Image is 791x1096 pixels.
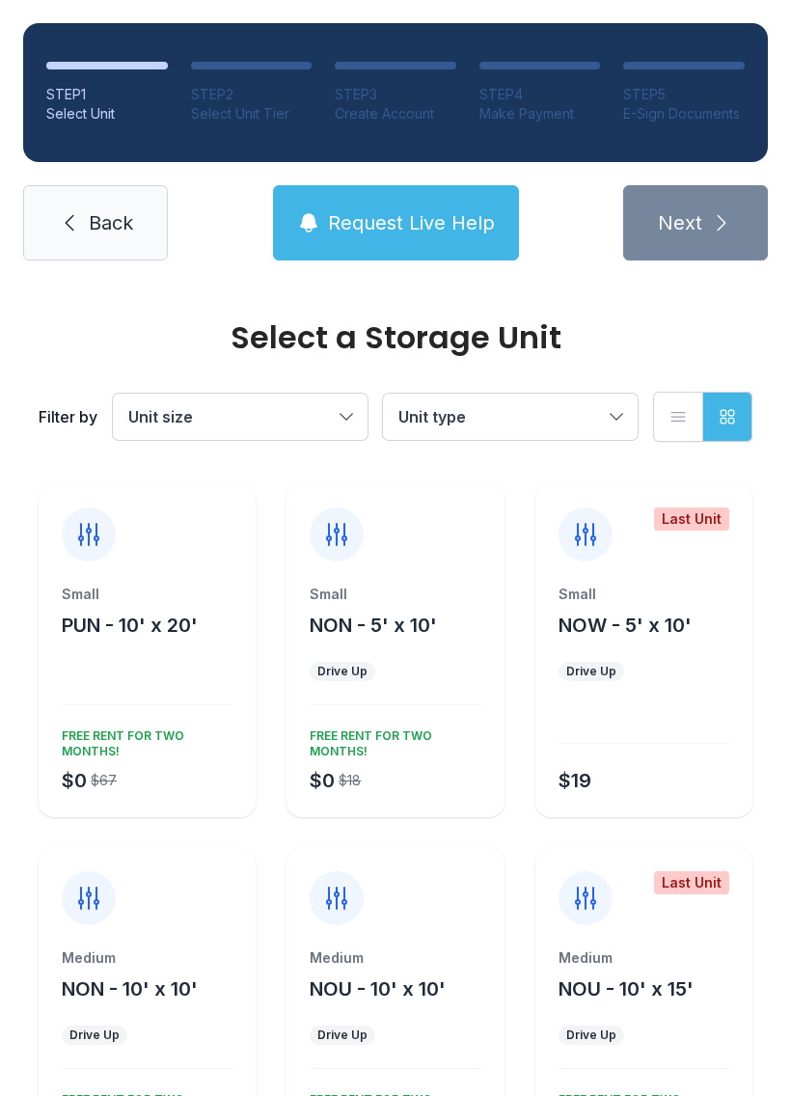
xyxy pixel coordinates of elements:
div: Select Unit [46,104,168,123]
button: Unit size [113,394,368,440]
div: STEP 4 [479,85,601,104]
div: Last Unit [654,871,729,894]
span: Unit type [398,407,466,426]
div: $0 [62,767,87,794]
span: Back [89,209,133,236]
div: Small [62,585,232,604]
div: $0 [310,767,335,794]
div: STEP 2 [191,85,313,104]
span: Next [658,209,702,236]
span: Request Live Help [328,209,495,236]
span: NOU - 10' x 10' [310,977,446,1000]
button: NOW - 5' x 10' [559,612,692,639]
div: FREE RENT FOR TWO MONTHS! [302,721,480,759]
div: Medium [310,948,480,968]
button: NON - 5' x 10' [310,612,437,639]
div: Small [310,585,480,604]
button: Unit type [383,394,638,440]
button: NOU - 10' x 10' [310,975,446,1002]
span: Unit size [128,407,193,426]
div: Create Account [335,104,456,123]
div: Select a Storage Unit [39,322,752,353]
div: E-Sign Documents [623,104,745,123]
div: STEP 5 [623,85,745,104]
div: Make Payment [479,104,601,123]
div: Select Unit Tier [191,104,313,123]
div: $19 [559,767,591,794]
button: NOU - 10' x 15' [559,975,694,1002]
div: STEP 1 [46,85,168,104]
div: Medium [559,948,729,968]
div: Filter by [39,405,97,428]
span: NON - 5' x 10' [310,614,437,637]
div: FREE RENT FOR TWO MONTHS! [54,721,232,759]
span: NON - 10' x 10' [62,977,198,1000]
div: Drive Up [69,1027,120,1043]
div: Small [559,585,729,604]
div: Drive Up [317,664,368,679]
div: Last Unit [654,507,729,531]
span: PUN - 10' x 20' [62,614,198,637]
button: NON - 10' x 10' [62,975,198,1002]
div: $18 [339,771,361,790]
div: Drive Up [566,664,616,679]
button: PUN - 10' x 20' [62,612,198,639]
div: Drive Up [566,1027,616,1043]
div: STEP 3 [335,85,456,104]
div: Medium [62,948,232,968]
div: Drive Up [317,1027,368,1043]
span: NOU - 10' x 15' [559,977,694,1000]
div: $67 [91,771,117,790]
span: NOW - 5' x 10' [559,614,692,637]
